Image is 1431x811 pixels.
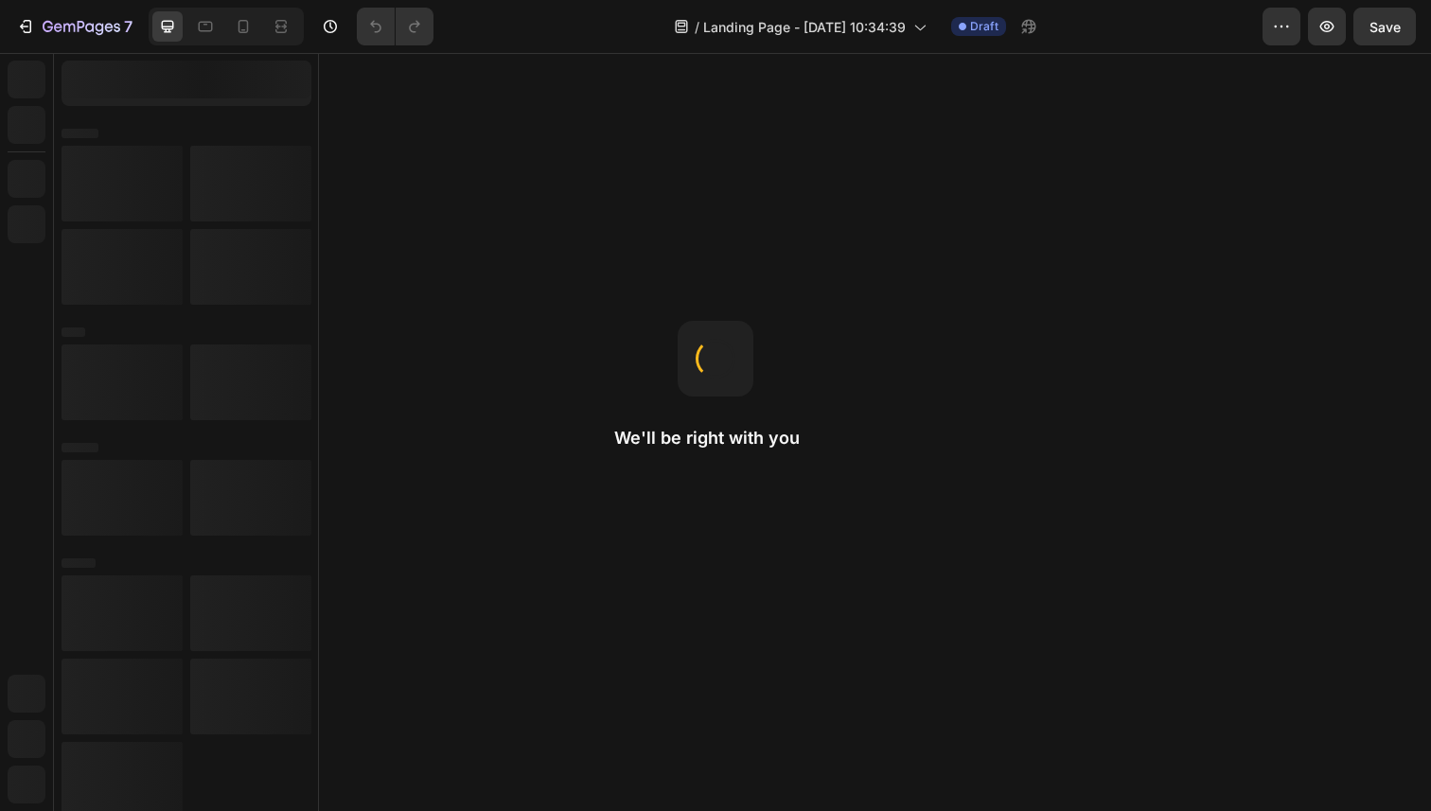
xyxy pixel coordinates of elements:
span: Landing Page - [DATE] 10:34:39 [703,17,906,37]
span: Save [1369,19,1401,35]
span: / [695,17,699,37]
p: 7 [124,15,132,38]
span: Draft [970,18,998,35]
button: 7 [8,8,141,45]
button: Save [1353,8,1416,45]
div: Undo/Redo [357,8,433,45]
h2: We'll be right with you [614,427,817,450]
